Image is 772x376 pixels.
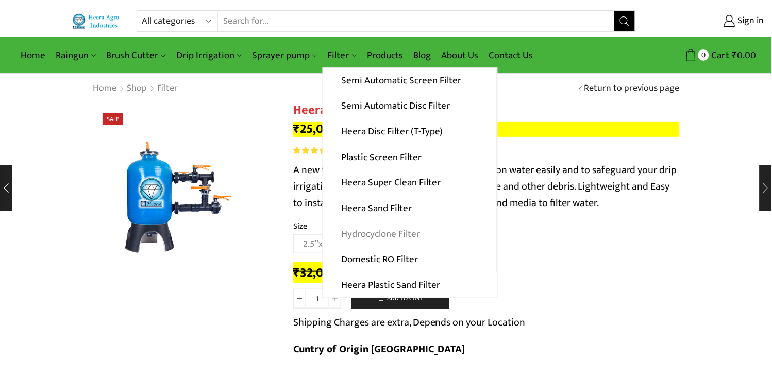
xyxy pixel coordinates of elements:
a: About Us [436,43,483,67]
a: 0 Cart ₹0.00 [646,46,757,65]
span: ₹ [732,47,737,63]
a: Heera Disc Filter (T-Type) [323,119,497,145]
a: Semi Automatic Screen Filter [323,68,497,94]
a: Drip Irrigation [171,43,247,67]
span: Sale [103,113,123,125]
bdi: 0.00 [732,47,757,63]
a: Raingun [51,43,101,67]
a: Brush Cutter [101,43,171,67]
input: Search for... [218,11,614,31]
a: Blog [408,43,436,67]
input: Product quantity [306,289,329,309]
bdi: 32,000.00 [293,262,358,283]
a: Heera Super Clean Filter [323,170,497,196]
span: ₹ [293,262,300,283]
p: – [293,122,680,137]
a: Shop [126,82,147,95]
span: 0 [698,49,709,60]
span: Cart [709,48,730,62]
bdi: 25,000.00 [293,118,358,140]
a: Return to previous page [584,82,680,95]
a: Sprayer pump [247,43,322,67]
a: Contact Us [483,43,538,67]
span: 2 [293,147,337,154]
button: Search button [614,11,635,31]
span: ₹ [293,118,300,140]
p: A new technology in agriculture to filter irrigation water easily and to safeguard your drip irri... [293,162,680,211]
b: Cuntry of Origin [GEOGRAPHIC_DATA] [293,340,465,358]
a: Sign in [651,12,764,30]
a: Semi Automatic Disc Filter [323,93,497,119]
span: Sign in [735,14,764,28]
nav: Breadcrumb [92,82,178,95]
a: Home [92,82,117,95]
a: Home [15,43,51,67]
span: Rated out of 5 based on customer ratings [293,147,335,154]
button: Add to cart [351,288,449,309]
a: Filter [157,82,178,95]
div: Rated 5.00 out of 5 [293,147,335,154]
a: Domestic RO Filter [323,247,497,272]
a: Plastic Screen Filter [323,144,497,170]
a: Products [362,43,408,67]
a: Hydrocyclone Filter [323,221,497,247]
label: Size [293,220,307,232]
h1: Heera Plastic Sand Filter [293,103,680,118]
a: Heera Sand Filter [323,196,497,221]
a: Heera Plastic Sand Filter [323,272,497,298]
a: Filter [323,43,362,67]
p: Shipping Charges are extra, Depends on your Location [293,314,526,331]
